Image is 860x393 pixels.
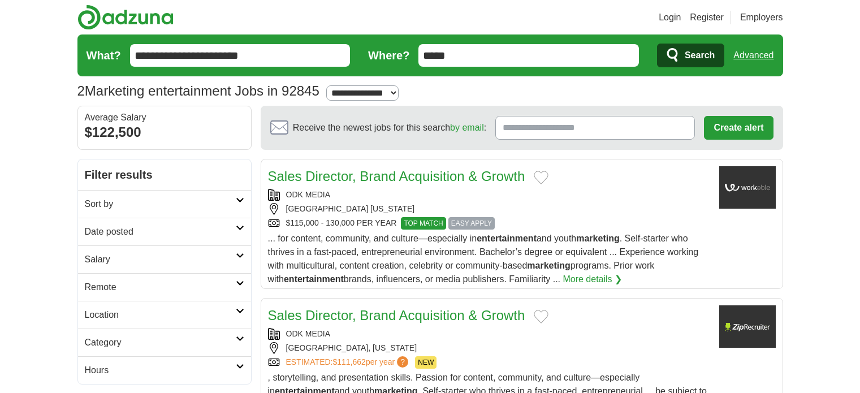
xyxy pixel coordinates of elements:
[268,308,525,323] a: Sales Director, Brand Acquisition & Growth
[78,301,251,329] a: Location
[719,166,776,209] img: Company logo
[268,217,710,230] div: $115,000 - 130,000 PER YEAR
[740,11,783,24] a: Employers
[704,116,773,140] button: Create alert
[85,122,244,142] div: $122,500
[685,44,715,67] span: Search
[401,217,446,230] span: TOP MATCH
[77,81,85,101] span: 2
[268,169,525,184] a: Sales Director, Brand Acquisition & Growth
[87,47,121,64] label: What?
[733,44,773,67] a: Advanced
[85,336,236,349] h2: Category
[690,11,724,24] a: Register
[527,261,570,270] strong: marketing
[78,329,251,356] a: Category
[268,234,699,284] span: ... for content, community, and culture—especially in and youth . Self-starter who thrives in a f...
[332,357,365,366] span: $111,662
[85,113,244,122] div: Average Salary
[78,356,251,384] a: Hours
[293,121,486,135] span: Receive the newest jobs for this search :
[78,245,251,273] a: Salary
[85,253,236,266] h2: Salary
[85,225,236,239] h2: Date posted
[78,273,251,301] a: Remote
[397,356,408,368] span: ?
[415,356,437,369] span: NEW
[286,356,411,369] a: ESTIMATED:$111,662per year?
[268,203,710,215] div: [GEOGRAPHIC_DATA] [US_STATE]
[268,328,710,340] div: ODK MEDIA
[534,310,548,323] button: Add to favorite jobs
[576,234,619,243] strong: marketing
[534,171,548,184] button: Add to favorite jobs
[659,11,681,24] a: Login
[85,280,236,294] h2: Remote
[77,83,319,98] h1: Marketing entertainment Jobs in 92845
[284,274,344,284] strong: entertainment
[85,364,236,377] h2: Hours
[78,218,251,245] a: Date posted
[450,123,484,132] a: by email
[268,342,710,354] div: [GEOGRAPHIC_DATA], [US_STATE]
[78,159,251,190] h2: Filter results
[268,189,710,201] div: ODK MEDIA
[719,305,776,348] img: Company logo
[563,273,622,286] a: More details ❯
[657,44,724,67] button: Search
[477,234,537,243] strong: entertainment
[448,217,495,230] span: EASY APPLY
[78,190,251,218] a: Sort by
[77,5,174,30] img: Adzuna logo
[85,308,236,322] h2: Location
[85,197,236,211] h2: Sort by
[368,47,409,64] label: Where?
